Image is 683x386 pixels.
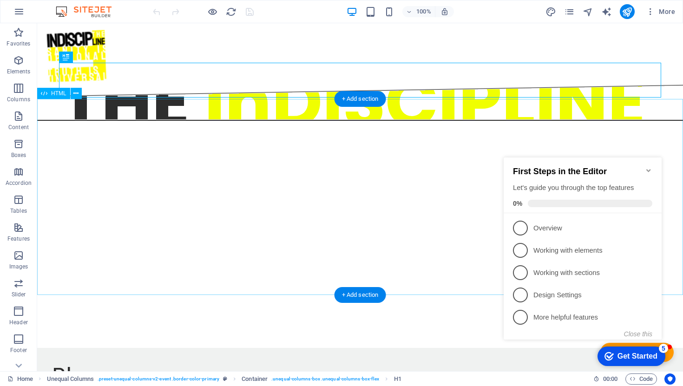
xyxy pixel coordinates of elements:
[564,7,575,17] i: Pages (Ctrl+Alt+S)
[98,373,219,385] span: . preset-unequal-columns-v2-event .border-color-primary
[11,151,26,159] p: Boxes
[53,6,123,17] img: Editor Logo
[226,7,236,17] i: Reload page
[51,91,66,96] span: HTML
[4,118,162,140] li: Working with sections
[159,200,168,209] div: 5
[564,6,575,17] button: pages
[7,373,33,385] a: Click to cancel selection. Double-click to open Pages
[33,169,145,178] p: More helpful features
[33,102,145,111] p: Working with elements
[13,56,28,63] span: 0%
[9,263,28,270] p: Images
[440,7,449,16] i: On resize automatically adjust zoom level to fit chosen device.
[563,320,637,339] button: Feedback
[610,375,611,382] span: :
[625,373,657,385] button: Code
[9,319,28,326] p: Header
[4,95,162,118] li: Working with elements
[622,7,632,17] i: Publish
[13,23,152,33] h2: First Steps in the Editor
[620,4,635,19] button: publish
[4,140,162,162] li: Design Settings
[7,40,30,47] p: Favorites
[271,373,379,385] span: . unequal-columns-box .unequal-columns-box-flex
[145,23,152,30] div: Minimize checklist
[646,7,675,16] span: More
[225,6,236,17] button: reload
[7,235,30,242] p: Features
[118,208,158,216] div: Get Started
[603,373,617,385] span: 00 00
[8,124,29,131] p: Content
[242,373,268,385] span: Click to select. Double-click to edit
[601,6,612,17] button: text_generator
[335,91,386,107] div: + Add section
[10,207,27,215] p: Tables
[47,373,401,385] nav: breadcrumb
[33,124,145,134] p: Working with sections
[47,373,94,385] span: Click to select. Double-click to edit
[10,347,27,354] p: Footer
[7,68,31,75] p: Elements
[6,179,32,187] p: Accordion
[593,373,618,385] h6: Session time
[12,291,26,298] p: Slider
[601,7,612,17] i: AI Writer
[394,373,401,385] span: Click to select. Double-click to edit
[545,7,556,17] i: Design (Ctrl+Alt+Y)
[335,287,386,303] div: + Add section
[4,162,162,184] li: More helpful features
[545,6,557,17] button: design
[223,376,227,381] i: This element is a customizable preset
[664,373,676,385] button: Usercentrics
[33,146,145,156] p: Design Settings
[416,6,431,17] h6: 100%
[98,203,165,222] div: Get Started 5 items remaining, 0% complete
[13,39,152,49] div: Let's guide you through the top features
[583,6,594,17] button: navigator
[642,4,679,19] button: More
[402,6,435,17] button: 100%
[124,186,152,194] button: Close this
[583,7,593,17] i: Navigator
[4,73,162,95] li: Overview
[207,6,218,17] button: Click here to leave preview mode and continue editing
[33,79,145,89] p: Overview
[630,373,653,385] span: Code
[7,96,30,103] p: Columns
